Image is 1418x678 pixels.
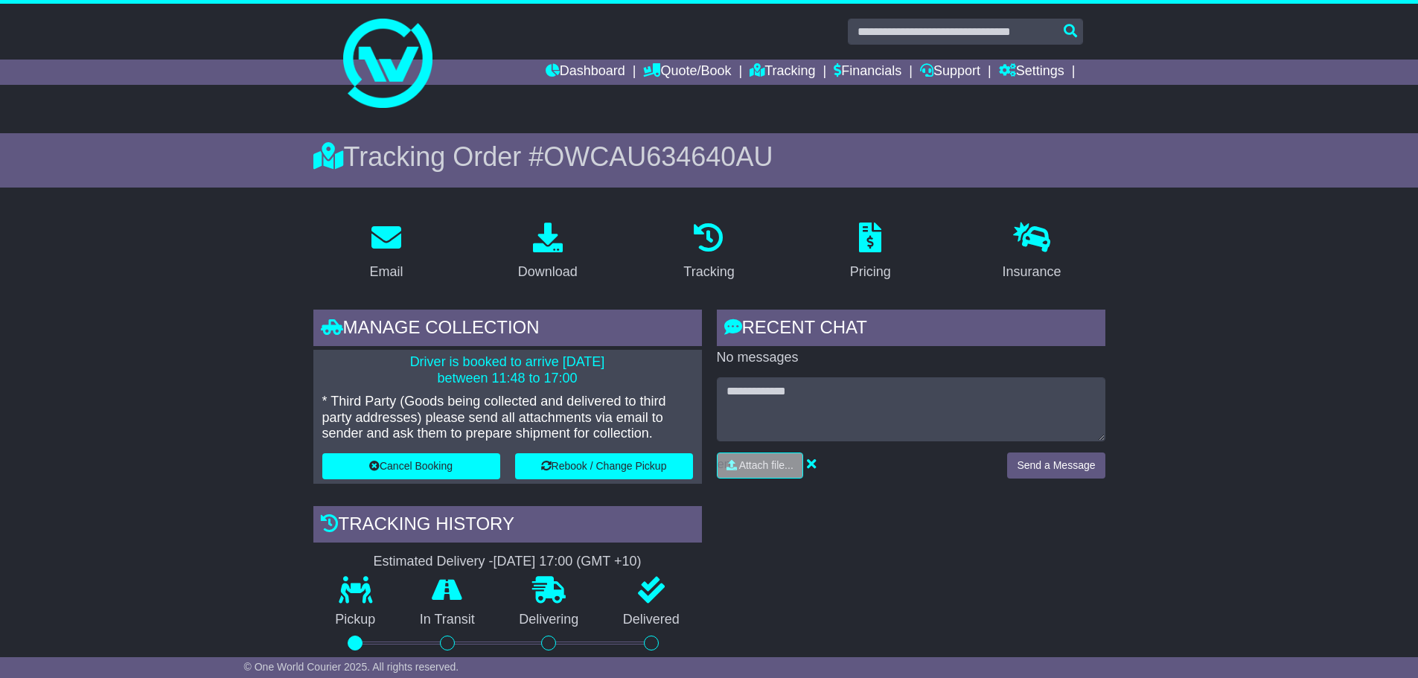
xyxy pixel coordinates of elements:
[999,60,1064,85] a: Settings
[750,60,815,85] a: Tracking
[508,217,587,287] a: Download
[840,217,901,287] a: Pricing
[717,310,1105,350] div: RECENT CHAT
[518,262,578,282] div: Download
[601,612,702,628] p: Delivered
[834,60,901,85] a: Financials
[920,60,980,85] a: Support
[360,217,412,287] a: Email
[322,394,693,442] p: * Third Party (Goods being collected and delivered to third party addresses) please send all atta...
[993,217,1071,287] a: Insurance
[244,661,459,673] span: © One World Courier 2025. All rights reserved.
[850,262,891,282] div: Pricing
[1003,262,1061,282] div: Insurance
[322,453,500,479] button: Cancel Booking
[313,310,702,350] div: Manage collection
[717,350,1105,366] p: No messages
[1007,452,1105,479] button: Send a Message
[313,506,702,546] div: Tracking history
[546,60,625,85] a: Dashboard
[683,262,734,282] div: Tracking
[397,612,497,628] p: In Transit
[369,262,403,282] div: Email
[313,554,702,570] div: Estimated Delivery -
[515,453,693,479] button: Rebook / Change Pickup
[643,60,731,85] a: Quote/Book
[674,217,744,287] a: Tracking
[313,612,398,628] p: Pickup
[543,141,773,172] span: OWCAU634640AU
[497,612,601,628] p: Delivering
[313,141,1105,173] div: Tracking Order #
[494,554,642,570] div: [DATE] 17:00 (GMT +10)
[322,354,693,386] p: Driver is booked to arrive [DATE] between 11:48 to 17:00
